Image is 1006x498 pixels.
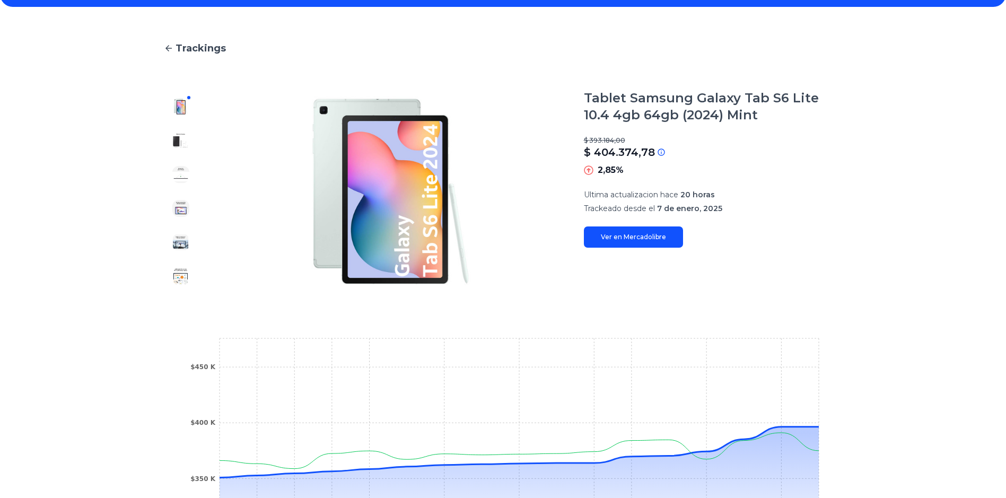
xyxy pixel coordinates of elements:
img: Tablet Samsung Galaxy Tab S6 Lite 10.4 4gb 64gb (2024) Mint [172,234,189,251]
tspan: $400 K [190,419,216,426]
img: Tablet Samsung Galaxy Tab S6 Lite 10.4 4gb 64gb (2024) Mint [172,268,189,285]
img: Tablet Samsung Galaxy Tab S6 Lite 10.4 4gb 64gb (2024) Mint [172,166,189,183]
h1: Tablet Samsung Galaxy Tab S6 Lite 10.4 4gb 64gb (2024) Mint [584,90,843,124]
tspan: $350 K [190,475,216,483]
img: Tablet Samsung Galaxy Tab S6 Lite 10.4 4gb 64gb (2024) Mint [219,90,563,293]
p: $ 404.374,78 [584,145,655,160]
tspan: $450 K [190,363,216,371]
a: Trackings [164,41,843,56]
span: Trackeado desde el [584,204,655,213]
span: Ultima actualizacion hace [584,190,678,199]
img: Tablet Samsung Galaxy Tab S6 Lite 10.4 4gb 64gb (2024) Mint [172,200,189,217]
p: $ 393.184,00 [584,136,843,145]
p: 2,85% [598,164,624,177]
a: Ver en Mercadolibre [584,226,683,248]
span: 20 horas [680,190,715,199]
span: Trackings [176,41,226,56]
span: 7 de enero, 2025 [657,204,722,213]
img: Tablet Samsung Galaxy Tab S6 Lite 10.4 4gb 64gb (2024) Mint [172,132,189,149]
img: Tablet Samsung Galaxy Tab S6 Lite 10.4 4gb 64gb (2024) Mint [172,98,189,115]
